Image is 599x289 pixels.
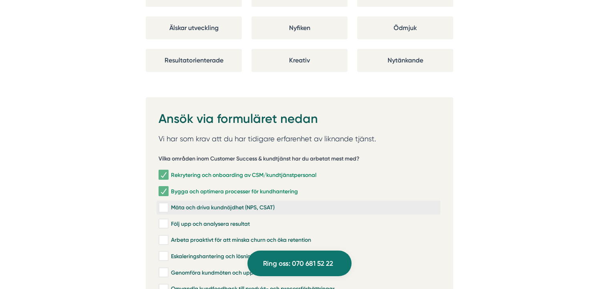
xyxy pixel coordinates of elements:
input: Eskaleringshantering och lösning av kritiska kundproblem [159,252,168,260]
input: Mäta och driva kundnöjdhet (NPS, CSAT) [159,204,168,212]
input: Rekrytering och onboarding av CSM/kundtjänstpersonal [159,171,168,179]
input: Bygga och optimera processer för kundhantering [159,187,168,195]
div: Kreativ [251,49,348,72]
p: Vi har som krav att du har tidigare erfarenhet av liknande tjänst. [159,133,440,145]
input: Arbeta proaktivt för att minska churn och öka retention [159,236,168,244]
div: Nyfiken [251,16,348,39]
h2: Ansök via formuläret nedan [159,110,440,132]
div: Nytänkande [357,49,453,72]
a: Ring oss: 070 681 52 22 [247,251,352,276]
input: Följ upp och analysera resultat [159,220,168,228]
div: Resultatorienterade [146,49,242,72]
input: Genomföra kundmöten och uppföljningar (digitalt/fysiskt) [159,269,168,277]
span: Ring oss: 070 681 52 22 [263,258,333,269]
div: Älskar utveckling [146,16,242,39]
div: Ödmjuk [357,16,453,39]
h5: Vilka områden inom Customer Success & kundtjänst har du arbetat mest med? [159,155,360,165]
